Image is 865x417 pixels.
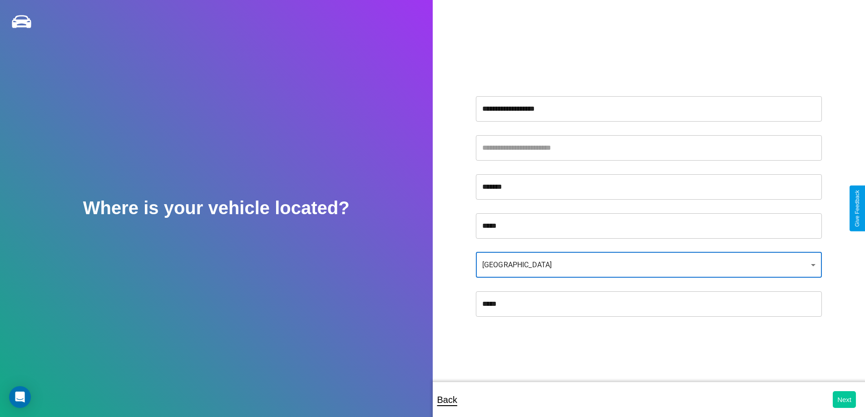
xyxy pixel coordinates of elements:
div: Give Feedback [854,190,860,227]
button: Next [833,391,856,408]
p: Back [437,392,457,408]
div: [GEOGRAPHIC_DATA] [476,252,822,278]
div: Open Intercom Messenger [9,386,31,408]
h2: Where is your vehicle located? [83,198,350,218]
